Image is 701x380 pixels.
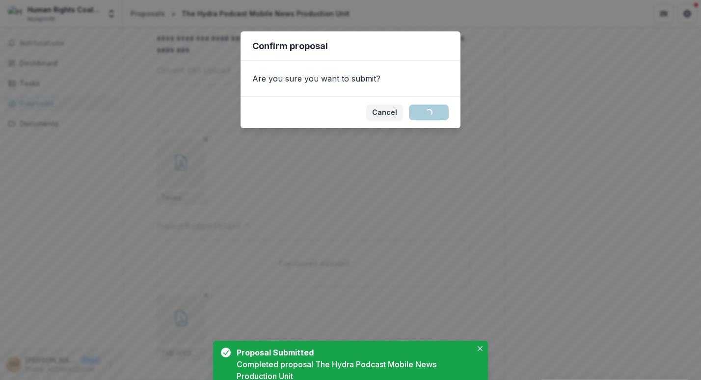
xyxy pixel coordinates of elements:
button: Cancel [366,105,403,120]
header: Confirm proposal [241,31,460,61]
div: Are you sure you want to submit? [241,61,460,96]
button: Close [474,343,486,354]
div: Proposal Submitted [237,347,468,358]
